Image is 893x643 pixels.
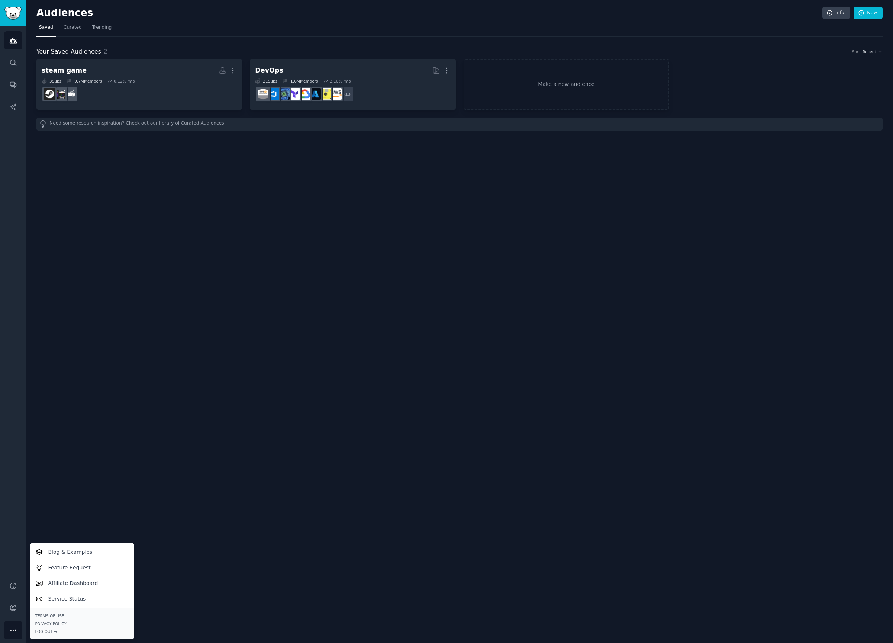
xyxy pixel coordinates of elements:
p: Blog & Examples [48,548,93,556]
a: Curated [61,22,84,37]
span: Trending [92,24,112,31]
a: Feature Request [31,560,133,575]
span: Curated [64,24,82,31]
div: 9.7M Members [67,78,102,84]
a: Trending [90,22,114,37]
a: Blog & Examples [31,544,133,560]
div: Sort [852,49,860,54]
img: azuredevops [268,88,279,100]
a: steam game3Subs9.7MMembers0.12% /moGameDealspcgamingSteam [36,59,242,110]
a: Privacy Policy [35,621,129,626]
span: Recent [863,49,876,54]
img: GameDeals [65,88,76,100]
div: 3 Sub s [42,78,61,84]
div: + 13 [338,86,354,102]
div: 0.12 % /mo [114,78,135,84]
img: Steam [44,88,55,100]
img: googlecloud [299,88,310,100]
a: New [854,7,883,19]
div: steam game [42,66,87,75]
a: Affiliate Dashboard [31,575,133,591]
img: ExperiencedDevs [320,88,331,100]
div: DevOps [255,66,283,75]
span: 2 [104,48,107,55]
p: Affiliate Dashboard [48,579,98,587]
a: Terms of Use [35,613,129,618]
button: Recent [863,49,883,54]
div: 21 Sub s [255,78,277,84]
div: 2.10 % /mo [330,78,351,84]
span: Your Saved Audiences [36,47,101,57]
a: DevOps21Subs1.6MMembers2.10% /mo+13awsExperiencedDevsAZUREgooglecloudTerraformcomputingazuredevop... [250,59,455,110]
a: Info [822,7,850,19]
img: Terraform [288,88,300,100]
img: computing [278,88,290,100]
p: Feature Request [48,564,91,572]
img: AWS_Certified_Experts [257,88,269,100]
a: Make a new audience [464,59,669,110]
span: Saved [39,24,53,31]
a: Saved [36,22,56,37]
div: Need some research inspiration? Check out our library of [36,118,883,131]
div: Log Out → [35,629,129,634]
img: AZURE [309,88,321,100]
img: GummySearch logo [4,7,22,20]
h2: Audiences [36,7,822,19]
a: Curated Audiences [181,120,224,128]
img: pcgaming [54,88,66,100]
a: Service Status [31,591,133,607]
img: aws [330,88,342,100]
div: 1.6M Members [283,78,318,84]
p: Service Status [48,595,86,603]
